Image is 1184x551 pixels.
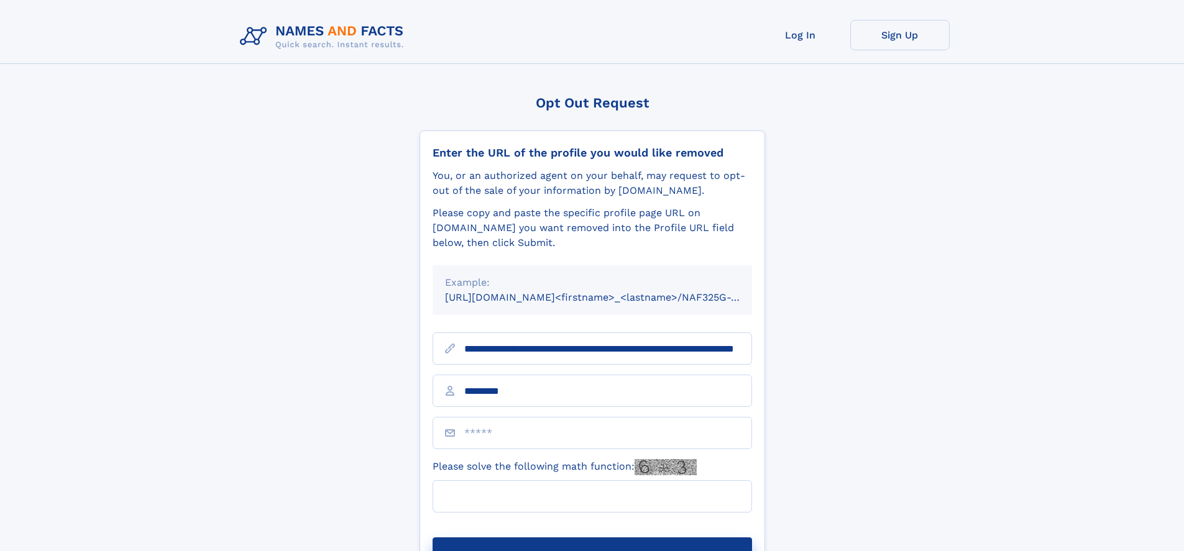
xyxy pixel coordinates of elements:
div: You, or an authorized agent on your behalf, may request to opt-out of the sale of your informatio... [433,168,752,198]
a: Sign Up [850,20,950,50]
small: [URL][DOMAIN_NAME]<firstname>_<lastname>/NAF325G-xxxxxxxx [445,291,776,303]
div: Please copy and paste the specific profile page URL on [DOMAIN_NAME] you want removed into the Pr... [433,206,752,250]
img: Logo Names and Facts [235,20,414,53]
div: Opt Out Request [420,95,765,111]
div: Example: [445,275,740,290]
a: Log In [751,20,850,50]
div: Enter the URL of the profile you would like removed [433,146,752,160]
label: Please solve the following math function: [433,459,697,475]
